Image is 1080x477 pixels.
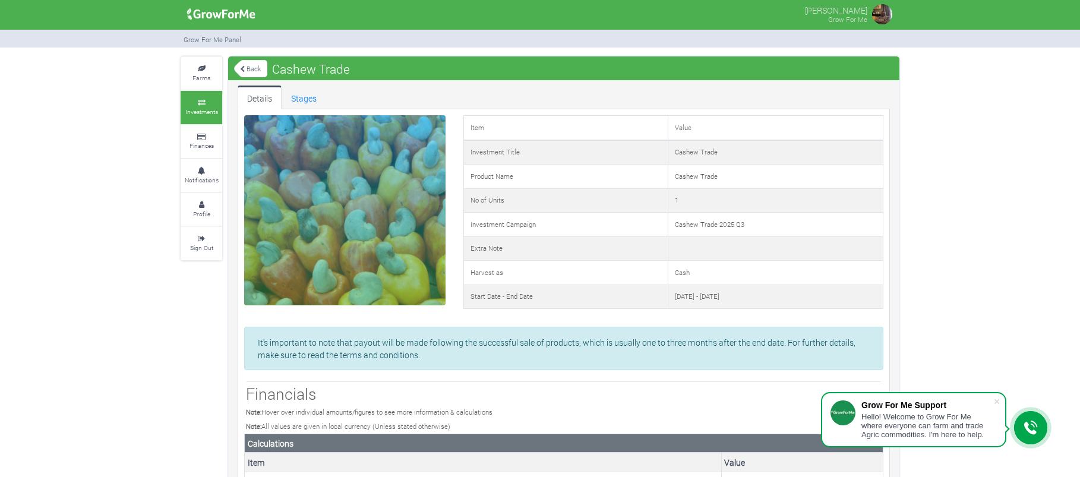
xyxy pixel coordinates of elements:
small: Profile [193,210,210,218]
td: No of Units [463,188,668,213]
a: Finances [181,125,222,158]
td: 1 [668,188,883,213]
span: Cashew Trade [269,57,353,81]
p: It's important to note that payout will be made following the successful sale of products, which ... [258,336,870,361]
b: Note: [246,407,261,416]
small: Grow For Me [828,15,867,24]
a: Stages [282,86,326,109]
a: Notifications [181,159,222,192]
td: Cashew Trade [668,165,883,189]
small: All values are given in local currency (Unless stated otherwise) [246,422,450,431]
h3: Financials [246,384,882,403]
a: Profile [181,193,222,226]
small: Farms [192,74,210,82]
td: Investment Campaign [463,213,668,237]
a: Farms [181,57,222,90]
div: Hello! Welcome to Grow For Me where everyone can farm and trade Agric commodities. I'm here to help. [861,412,993,439]
a: Details [238,86,282,109]
td: Investment Title [463,140,668,165]
small: Hover over individual amounts/figures to see more information & calculations [246,407,492,416]
td: Value [668,116,883,140]
a: Investments [181,91,222,124]
td: [DATE] - [DATE] [668,285,883,309]
td: Item [463,116,668,140]
td: Harvest as [463,261,668,285]
div: Grow For Me Support [861,400,993,410]
a: Sign Out [181,227,222,260]
b: Note: [246,422,261,431]
td: Product Name [463,165,668,189]
td: Cashew Trade 2025 Q3 [668,213,883,237]
b: Value [724,457,745,468]
img: growforme image [183,2,260,26]
small: Notifications [185,176,219,184]
p: [PERSON_NAME] [805,2,867,17]
small: Sign Out [190,244,213,252]
img: growforme image [870,2,894,26]
a: Back [234,59,267,78]
small: Finances [190,141,214,150]
small: Investments [185,108,218,116]
td: Cash [668,261,883,285]
th: Calculations [245,434,883,453]
b: Item [248,457,265,468]
td: Extra Note [463,236,668,261]
td: Cashew Trade [668,140,883,165]
small: Grow For Me Panel [184,35,241,44]
td: Start Date - End Date [463,285,668,309]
